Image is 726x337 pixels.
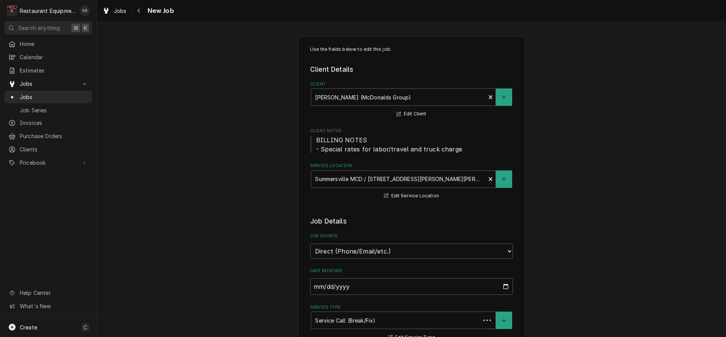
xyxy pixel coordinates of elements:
span: Home [20,40,88,48]
span: Calendar [20,53,88,61]
span: ⌘ [73,24,78,32]
a: Calendar [5,51,92,63]
a: Clients [5,143,92,156]
a: Home [5,38,92,50]
label: Client [310,81,513,87]
legend: Job Details [310,216,513,226]
div: Service Location [310,163,513,200]
div: Job Source [310,233,513,258]
label: Service Type [310,304,513,310]
a: Invoices [5,117,92,129]
a: Estimates [5,64,92,77]
button: Navigate back [133,5,145,17]
span: Jobs [114,7,127,15]
label: Date Received [310,268,513,274]
span: Purchase Orders [20,132,88,140]
span: Client Notes [310,135,513,154]
svg: Create New Service [502,318,506,323]
span: New Job [145,6,174,16]
p: Use the fields below to edit this job: [310,46,513,53]
a: Go to Jobs [5,77,92,90]
div: Client Notes [310,128,513,153]
a: Job Series [5,104,92,117]
button: Edit Client [395,109,427,119]
a: Go to Help Center [5,287,92,299]
span: Search anything [18,24,60,32]
div: Restaurant Equipment Diagnostics [20,7,75,15]
a: Go to Pricebook [5,156,92,169]
span: Job Series [20,106,88,114]
button: Create New Location [496,170,512,188]
legend: Client Details [310,65,513,74]
span: Pricebook [20,159,77,167]
a: Jobs [5,91,92,103]
button: Create New Service [496,312,512,329]
span: C [83,323,87,331]
span: K [84,24,87,32]
svg: Create New Client [502,94,506,100]
div: Client [310,81,513,119]
span: Jobs [20,93,88,101]
label: Job Source [310,233,513,239]
span: BILLING NOTES - Special rates for labor/travel and truck charge [316,136,462,153]
span: Estimates [20,66,88,74]
a: Jobs [99,5,130,17]
a: Go to What's New [5,300,92,312]
span: Clients [20,145,88,153]
span: Jobs [20,80,77,88]
input: yyyy-mm-dd [310,278,513,295]
div: R [7,5,17,16]
span: What's New [20,302,88,310]
span: Create [20,324,37,331]
button: Search anything⌘K [5,21,92,35]
span: Client Notes [310,128,513,134]
svg: Create New Location [502,176,506,182]
div: Date Received [310,268,513,295]
label: Service Location [310,163,513,169]
span: Invoices [20,119,88,127]
button: Edit Service Location [383,191,440,201]
div: KR [80,5,90,16]
div: Kelli Robinette's Avatar [80,5,90,16]
button: Create New Client [496,88,512,106]
div: Restaurant Equipment Diagnostics's Avatar [7,5,17,16]
a: Purchase Orders [5,130,92,142]
span: Help Center [20,289,88,297]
